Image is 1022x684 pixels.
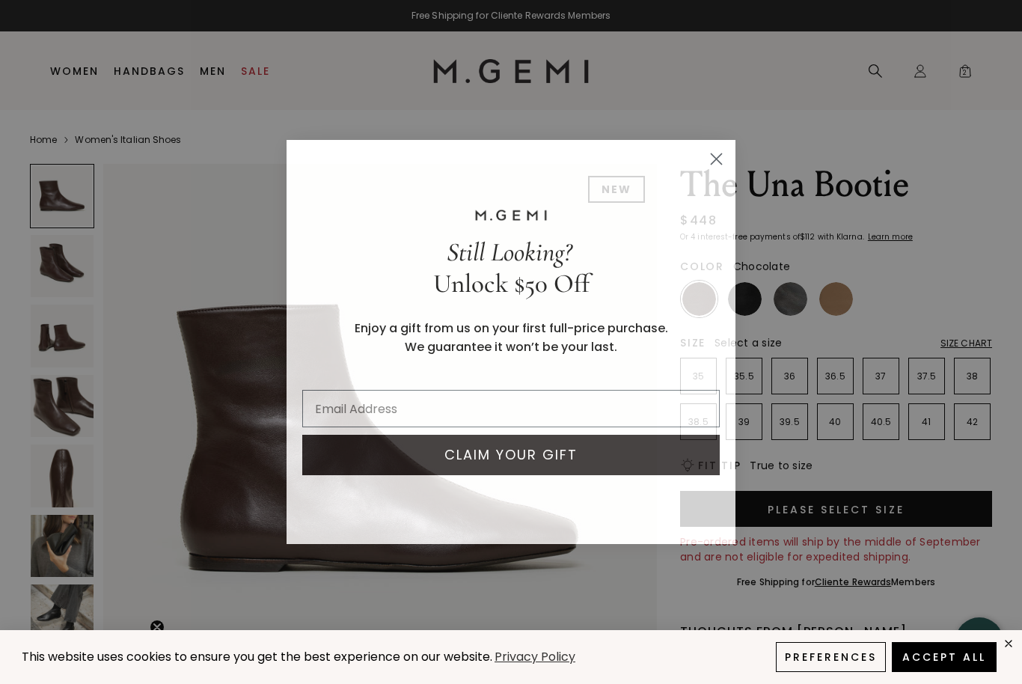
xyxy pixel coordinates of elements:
[892,642,997,672] button: Accept All
[302,390,720,427] input: Email Address
[22,648,492,665] span: This website uses cookies to ensure you get the best experience on our website.
[355,320,668,355] span: Enjoy a gift from us on your first full-price purchase. We guarantee it won’t be your last.
[302,435,720,475] button: CLAIM YOUR GIFT
[474,209,548,222] img: M.GEMI
[492,648,578,667] a: Privacy Policy (opens in a new tab)
[447,236,572,268] span: Still Looking?
[776,642,886,672] button: Preferences
[433,268,590,299] span: Unlock $50 Off
[703,146,729,172] button: Close dialog
[1003,638,1015,650] div: close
